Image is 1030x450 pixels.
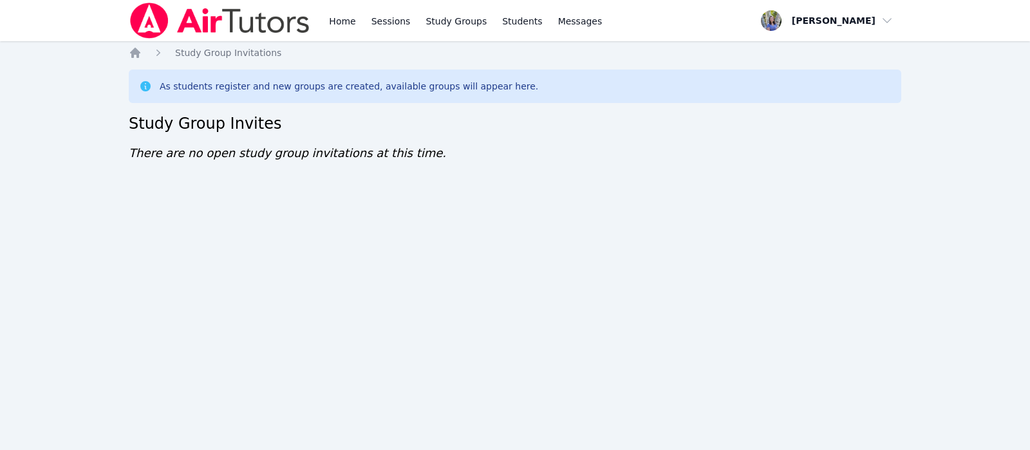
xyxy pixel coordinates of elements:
[160,80,538,93] div: As students register and new groups are created, available groups will appear here.
[558,15,603,28] span: Messages
[175,48,281,58] span: Study Group Invitations
[175,46,281,59] a: Study Group Invitations
[129,46,901,59] nav: Breadcrumb
[129,146,446,160] span: There are no open study group invitations at this time.
[129,3,311,39] img: Air Tutors
[129,113,901,134] h2: Study Group Invites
